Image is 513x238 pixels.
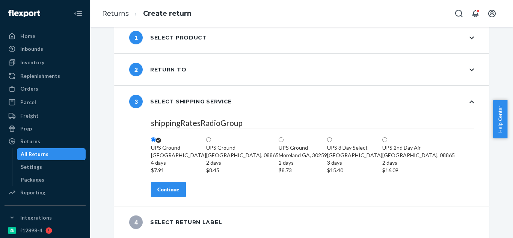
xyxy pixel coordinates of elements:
[151,137,156,142] input: UPS Ground[GEOGRAPHIC_DATA]4 days$7.91
[493,100,507,138] button: Help Center
[5,186,86,199] a: Reporting
[327,159,382,167] div: 3 days
[8,10,40,17] img: Flexport logo
[451,6,466,21] button: Open Search Box
[21,176,44,183] div: Packages
[129,215,143,229] span: 4
[206,167,279,174] div: $8.45
[382,159,455,167] div: 2 days
[206,144,279,152] div: UPS Ground
[279,159,327,167] div: 2 days
[484,6,499,21] button: Open account menu
[20,138,40,145] div: Returns
[5,83,86,95] a: Orders
[206,137,211,142] input: UPS Ground[GEOGRAPHIC_DATA], 088652 days$8.45
[20,85,38,92] div: Orders
[327,137,332,142] input: UPS 3 Day Select[GEOGRAPHIC_DATA]3 days$15.40
[20,32,35,40] div: Home
[17,174,86,186] a: Packages
[17,161,86,173] a: Settings
[129,215,222,229] div: Select return label
[279,167,327,174] div: $8.73
[382,167,455,174] div: $16.09
[468,6,483,21] button: Open notifications
[129,63,186,76] div: Return to
[20,99,36,106] div: Parcel
[20,59,44,66] div: Inventory
[129,63,143,76] span: 2
[20,125,32,132] div: Prep
[5,96,86,108] a: Parcel
[382,144,455,152] div: UPS 2nd Day Air
[5,212,86,224] button: Integrations
[279,144,327,152] div: UPS Ground
[5,135,86,147] a: Returns
[20,227,42,234] div: f12898-4
[157,186,180,193] div: Continue
[129,31,207,44] div: Select product
[327,167,382,174] div: $15.40
[20,72,60,80] div: Replenishments
[15,5,42,12] span: Support
[5,56,86,68] a: Inventory
[21,150,48,158] div: All Returns
[5,30,86,42] a: Home
[206,152,279,174] div: [GEOGRAPHIC_DATA], 08865
[151,159,206,167] div: 4 days
[20,45,43,53] div: Inbounds
[279,137,284,142] input: UPS GroundMoreland GA, 302592 days$8.73
[5,110,86,122] a: Freight
[129,31,143,44] span: 1
[102,9,129,18] a: Returns
[20,214,52,221] div: Integrations
[151,152,206,174] div: [GEOGRAPHIC_DATA]
[20,112,39,120] div: Freight
[151,182,186,197] button: Continue
[143,9,192,18] a: Create return
[71,6,86,21] button: Close Navigation
[151,117,474,129] legend: shippingRatesRadioGroup
[279,152,327,174] div: Moreland GA, 30259
[206,159,279,167] div: 2 days
[382,152,455,174] div: [GEOGRAPHIC_DATA], 08865
[5,224,86,236] a: f12898-4
[20,189,45,196] div: Reporting
[5,43,86,55] a: Inbounds
[21,163,42,171] div: Settings
[382,137,387,142] input: UPS 2nd Day Air[GEOGRAPHIC_DATA], 088652 days$16.09
[327,144,382,152] div: UPS 3 Day Select
[129,95,143,108] span: 3
[327,152,382,174] div: [GEOGRAPHIC_DATA]
[151,144,206,152] div: UPS Ground
[17,148,86,160] a: All Returns
[5,70,86,82] a: Replenishments
[5,123,86,135] a: Prep
[129,95,232,108] div: Select shipping service
[151,167,206,174] div: $7.91
[96,3,198,25] ol: breadcrumbs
